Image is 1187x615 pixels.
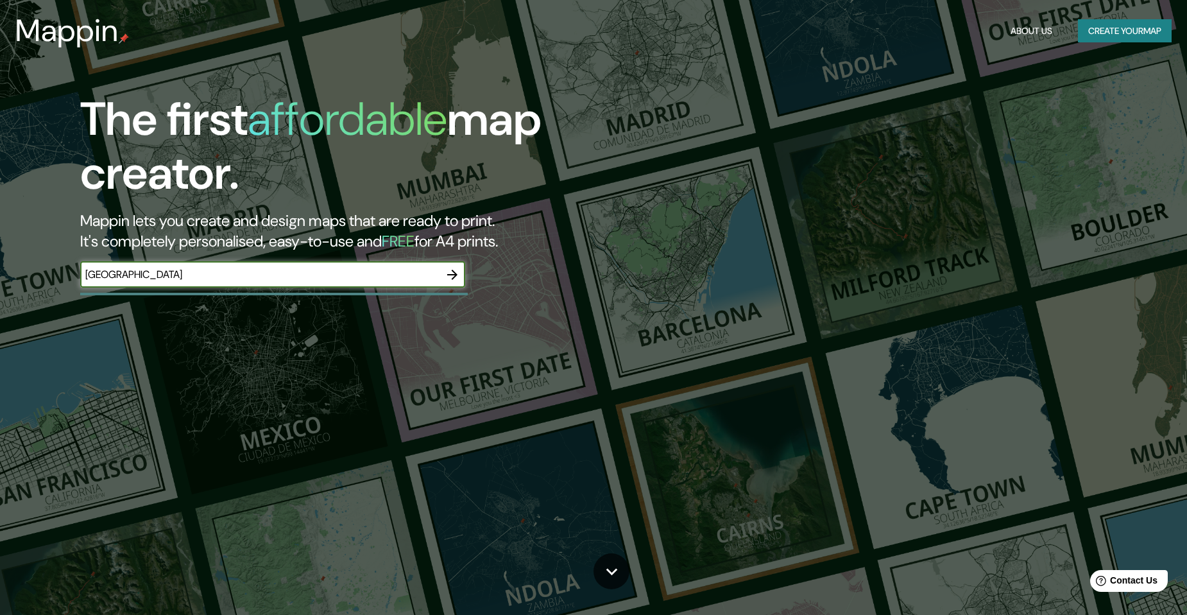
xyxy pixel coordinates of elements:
h1: The first map creator. [80,92,674,211]
h5: FREE [382,231,414,251]
iframe: Help widget launcher [1073,565,1173,601]
button: Create yourmap [1078,19,1172,43]
h3: Mappin [15,13,119,49]
input: Choose your favourite place [80,267,440,282]
img: mappin-pin [119,33,129,44]
button: About Us [1005,19,1057,43]
h2: Mappin lets you create and design maps that are ready to print. It's completely personalised, eas... [80,211,674,252]
h1: affordable [248,89,447,149]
